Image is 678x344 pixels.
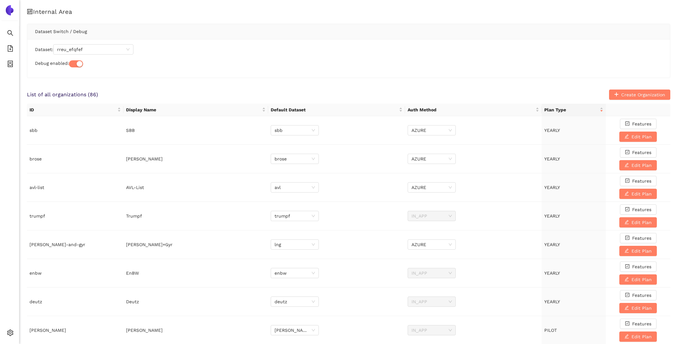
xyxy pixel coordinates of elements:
[123,173,268,202] td: AVL-List
[275,211,315,221] span: trumpf
[632,149,651,156] span: Features
[625,207,630,212] span: check-square
[544,106,599,113] span: Plan Type
[411,211,452,221] span: IN_APP
[542,230,606,259] td: YEARLY
[275,125,315,135] span: sbb
[275,297,315,306] span: deutz
[27,104,123,116] th: this column's title is ID,this column is sortable
[542,288,606,316] td: YEARLY
[275,240,315,249] span: lng
[27,145,123,173] td: brose
[408,106,534,113] span: Auth Method
[632,206,651,213] span: Features
[619,274,657,285] button: editEdit Plan
[620,204,657,215] button: check-squareFeatures
[27,116,123,145] td: sbb
[7,327,13,340] span: setting
[624,277,629,282] span: edit
[631,133,652,140] span: Edit Plan
[27,202,123,230] td: trumpf
[631,305,652,312] span: Edit Plan
[411,268,452,278] span: IN_APP
[631,276,652,283] span: Edit Plan
[619,246,657,256] button: editEdit Plan
[542,259,606,288] td: YEARLY
[632,320,651,327] span: Features
[620,319,657,329] button: check-squareFeatures
[7,28,13,40] span: search
[624,163,629,168] span: edit
[123,104,268,116] th: this column's title is Display Name,this column is sortable
[624,248,629,254] span: edit
[27,8,670,16] h1: Internal Area
[35,44,662,55] div: Dataset:
[275,325,315,335] span: draeger
[275,268,315,278] span: enbw
[620,262,657,272] button: check-squareFeatures
[631,333,652,340] span: Edit Plan
[619,189,657,199] button: editEdit Plan
[542,202,606,230] td: YEARLY
[631,190,652,197] span: Edit Plan
[624,305,629,311] span: edit
[620,147,657,158] button: check-squareFeatures
[123,230,268,259] td: [PERSON_NAME]+Gyr
[7,43,13,56] span: file-add
[619,160,657,170] button: editEdit Plan
[624,334,629,339] span: edit
[624,134,629,139] span: edit
[625,121,630,126] span: check-square
[624,191,629,196] span: edit
[411,297,452,306] span: IN_APP
[614,92,619,97] span: plus
[632,235,651,242] span: Features
[631,219,652,226] span: Edit Plan
[625,178,630,184] span: check-square
[268,104,405,116] th: this column's title is Default Dataset,this column is sortable
[625,236,630,241] span: check-square
[275,183,315,192] span: avl
[411,183,452,192] span: AZURE
[624,220,629,225] span: edit
[411,240,452,249] span: AZURE
[27,259,123,288] td: enbw
[271,106,397,113] span: Default Dataset
[625,264,630,269] span: check-square
[620,176,657,186] button: check-squareFeatures
[631,247,652,254] span: Edit Plan
[625,321,630,326] span: check-square
[621,91,665,98] span: Create Organization
[275,154,315,164] span: brose
[126,106,261,113] span: Display Name
[27,230,123,259] td: [PERSON_NAME]-and-gyr
[632,292,651,299] span: Features
[27,91,98,98] span: List of all organizations ( 86 )
[620,119,657,129] button: check-squareFeatures
[542,116,606,145] td: YEARLY
[619,132,657,142] button: editEdit Plan
[27,288,123,316] td: deutz
[123,259,268,288] td: EnBW
[30,106,116,113] span: ID
[609,90,670,100] button: plusCreate Organization
[542,173,606,202] td: YEARLY
[632,120,651,127] span: Features
[411,325,452,335] span: IN_APP
[7,58,13,71] span: container
[57,45,130,54] span: rreu_efqfef
[35,24,662,39] div: Dataset Switch / Debug
[632,177,651,185] span: Features
[411,154,452,164] span: AZURE
[620,290,657,300] button: check-squareFeatures
[619,217,657,228] button: editEdit Plan
[27,173,123,202] td: avl-list
[411,125,452,135] span: AZURE
[27,9,33,15] span: control
[123,202,268,230] td: Trumpf
[620,233,657,243] button: check-squareFeatures
[631,162,652,169] span: Edit Plan
[405,104,542,116] th: this column's title is Auth Method,this column is sortable
[619,331,657,342] button: editEdit Plan
[542,145,606,173] td: YEARLY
